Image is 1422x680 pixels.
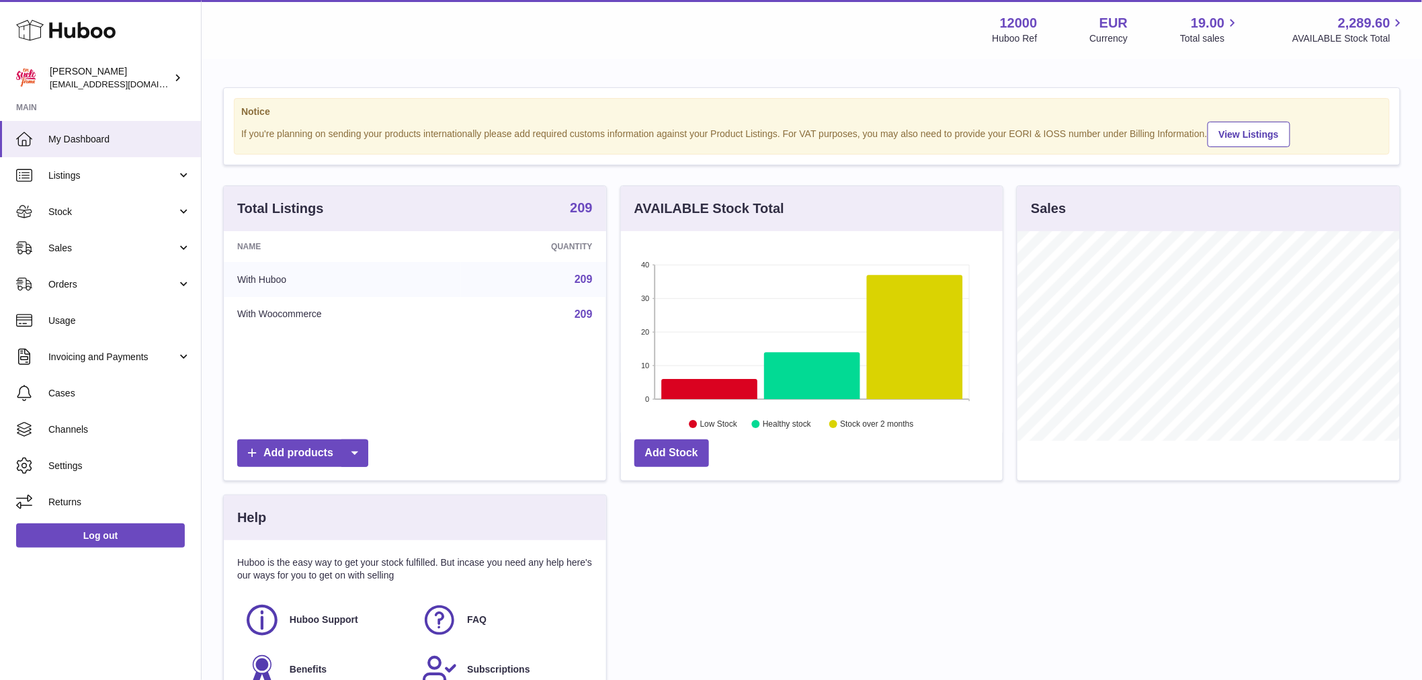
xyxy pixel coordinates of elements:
[224,297,461,332] td: With Woocommerce
[48,423,191,436] span: Channels
[224,262,461,297] td: With Huboo
[48,460,191,472] span: Settings
[570,201,592,217] a: 209
[575,273,593,285] a: 209
[241,120,1382,147] div: If you're planning on sending your products internationally please add required customs informati...
[48,496,191,509] span: Returns
[290,613,358,626] span: Huboo Support
[237,439,368,467] a: Add products
[634,439,709,467] a: Add Stock
[461,231,606,262] th: Quantity
[48,206,177,218] span: Stock
[700,420,738,429] text: Low Stock
[290,663,327,676] span: Benefits
[1338,14,1390,32] span: 2,289.60
[48,169,177,182] span: Listings
[641,294,649,302] text: 30
[641,362,649,370] text: 10
[645,395,649,403] text: 0
[16,68,36,88] img: internalAdmin-12000@internal.huboo.com
[48,387,191,400] span: Cases
[48,351,177,364] span: Invoicing and Payments
[1180,14,1240,45] a: 19.00 Total sales
[1191,14,1224,32] span: 19.00
[1180,32,1240,45] span: Total sales
[237,556,593,582] p: Huboo is the easy way to get your stock fulfilled. But incase you need any help here's our ways f...
[467,663,530,676] span: Subscriptions
[1292,32,1406,45] span: AVAILABLE Stock Total
[50,65,171,91] div: [PERSON_NAME]
[840,420,913,429] text: Stock over 2 months
[641,328,649,336] text: 20
[993,32,1038,45] div: Huboo Ref
[1090,32,1128,45] div: Currency
[575,308,593,320] a: 209
[241,105,1382,118] strong: Notice
[237,509,266,527] h3: Help
[421,602,585,638] a: FAQ
[48,133,191,146] span: My Dashboard
[48,242,177,255] span: Sales
[244,602,408,638] a: Huboo Support
[48,278,177,291] span: Orders
[641,261,649,269] text: 40
[1208,122,1290,147] a: View Listings
[634,200,784,218] h3: AVAILABLE Stock Total
[1292,14,1406,45] a: 2,289.60 AVAILABLE Stock Total
[570,201,592,214] strong: 209
[224,231,461,262] th: Name
[237,200,324,218] h3: Total Listings
[1099,14,1128,32] strong: EUR
[1000,14,1038,32] strong: 12000
[763,420,812,429] text: Healthy stock
[50,79,198,89] span: [EMAIL_ADDRESS][DOMAIN_NAME]
[467,613,487,626] span: FAQ
[48,314,191,327] span: Usage
[16,523,185,548] a: Log out
[1031,200,1066,218] h3: Sales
